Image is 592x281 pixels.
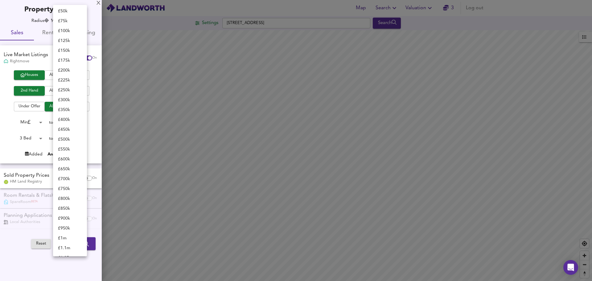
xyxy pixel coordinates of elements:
[53,223,87,233] li: £ 950k
[53,213,87,223] li: £ 900k
[53,204,87,213] li: £ 850k
[53,194,87,204] li: £ 800k
[53,243,87,253] li: £ 1.1m
[53,16,87,26] li: £ 75k
[53,134,87,144] li: £ 500k
[563,260,578,275] div: Open Intercom Messenger
[53,95,87,105] li: £ 300k
[53,174,87,184] li: £ 700k
[53,26,87,36] li: £ 100k
[53,36,87,46] li: £ 125k
[53,6,87,16] li: £ 50k
[53,164,87,174] li: £ 650k
[53,56,87,65] li: £ 175k
[53,233,87,243] li: £ 1m
[53,253,87,263] li: £ 1.25m
[53,154,87,164] li: £ 600k
[53,46,87,56] li: £ 150k
[53,115,87,125] li: £ 400k
[53,75,87,85] li: £ 225k
[53,85,87,95] li: £ 250k
[53,125,87,134] li: £ 450k
[53,65,87,75] li: £ 200k
[53,144,87,154] li: £ 550k
[53,184,87,194] li: £ 750k
[53,105,87,115] li: £ 350k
